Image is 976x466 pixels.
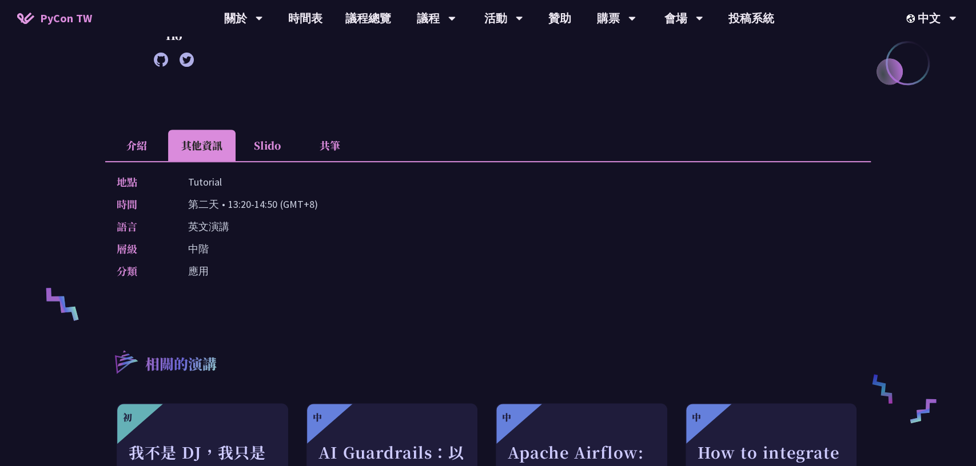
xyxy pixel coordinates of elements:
[502,411,511,424] div: 中
[98,334,153,389] img: r3.8d01567.svg
[123,411,132,424] div: 初
[188,196,318,212] p: 第二天 • 13:20-14:50 (GMT+8)
[188,174,222,190] p: Tutorial
[145,353,217,376] p: 相關的演講
[117,196,165,212] p: 時間
[188,218,229,235] p: 英文演講
[40,10,92,27] span: PyCon TW
[6,4,103,33] a: PyCon TW
[117,174,165,190] p: 地點
[168,130,236,161] li: 其他資訊
[117,218,165,235] p: 語言
[692,411,701,424] div: 中
[188,263,209,279] p: 應用
[117,240,165,257] p: 層級
[17,13,34,24] img: Home icon of PyCon TW 2025
[313,411,322,424] div: 中
[298,130,361,161] li: 共筆
[236,130,298,161] li: Slido
[906,14,918,23] img: Locale Icon
[188,240,209,257] p: 中階
[105,130,168,161] li: 介紹
[117,263,165,279] p: 分類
